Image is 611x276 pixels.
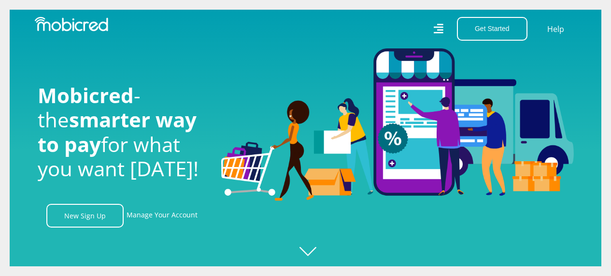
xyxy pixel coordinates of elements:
[127,204,198,228] a: Manage Your Account
[35,17,108,31] img: Mobicred
[46,204,124,228] a: New Sign Up
[38,106,197,157] span: smarter way to pay
[38,83,207,181] h1: - the for what you want [DATE]!
[547,23,565,35] a: Help
[221,48,574,201] img: Welcome to Mobicred
[457,17,527,41] button: Get Started
[38,81,134,109] span: Mobicred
